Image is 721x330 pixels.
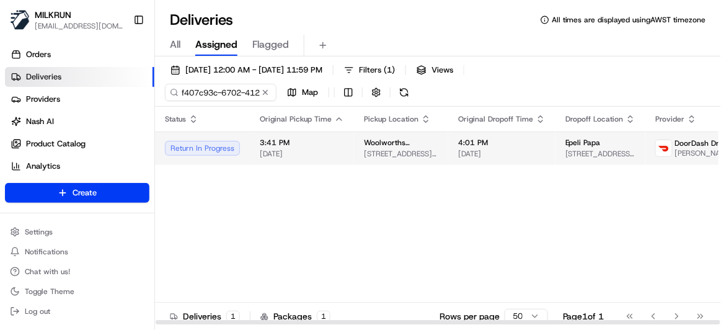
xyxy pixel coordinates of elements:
button: Chat with us! [5,263,149,280]
div: 1 [317,311,330,322]
span: Views [431,65,453,76]
div: 1 [226,311,240,322]
span: Nash AI [26,116,54,127]
span: Settings [25,227,53,237]
span: 4:01 PM [458,138,546,148]
span: Toggle Theme [25,287,74,297]
span: [STREET_ADDRESS][PERSON_NAME] [364,149,438,159]
div: Page 1 of 1 [563,310,604,323]
span: Filters [359,65,395,76]
span: [DATE] [458,149,546,159]
button: Create [5,183,149,203]
span: Providers [26,94,60,105]
div: Deliveries [170,310,240,323]
a: Nash AI [5,112,154,132]
span: Status [165,114,186,124]
span: Original Dropoff Time [458,114,533,124]
button: Settings [5,223,149,241]
button: Log out [5,303,149,320]
span: All [170,37,180,52]
span: [DATE] 12:00 AM - [DATE] 11:59 PM [185,65,322,76]
img: doordash_logo_v2.png [656,140,672,156]
a: Product Catalog [5,134,154,154]
span: Assigned [195,37,237,52]
span: Original Pickup Time [260,114,332,124]
h1: Deliveries [170,10,233,30]
button: Notifications [5,243,149,261]
span: ( 1 ) [384,65,395,76]
span: Epeli Papa [565,138,601,148]
span: Provider [655,114,684,124]
a: Orders [5,45,154,65]
button: Views [411,61,459,79]
span: Create [73,187,97,198]
button: Map [281,84,324,101]
a: Analytics [5,156,154,176]
button: [DATE] 12:00 AM - [DATE] 11:59 PM [165,61,328,79]
span: All times are displayed using AWST timezone [552,15,706,25]
button: MILKRUNMILKRUN[EMAIL_ADDRESS][DOMAIN_NAME] [5,5,128,35]
button: MILKRUN [35,9,71,21]
span: Orders [26,49,51,60]
span: Chat with us! [25,267,70,277]
p: Rows per page [440,310,500,323]
span: [DATE] [260,149,344,159]
span: Deliveries [26,71,61,82]
button: Toggle Theme [5,283,149,300]
button: Refresh [396,84,413,101]
span: Dropoff Location [565,114,623,124]
span: Map [302,87,318,98]
span: [STREET_ADDRESS][PERSON_NAME] [565,149,635,159]
a: Deliveries [5,67,154,87]
span: Notifications [25,247,68,257]
button: [EMAIL_ADDRESS][DOMAIN_NAME] [35,21,123,31]
span: Pickup Location [364,114,418,124]
img: MILKRUN [10,10,30,30]
span: Log out [25,306,50,316]
a: Providers [5,89,154,109]
span: Product Catalog [26,138,86,149]
input: Type to search [165,84,276,101]
span: Analytics [26,161,60,172]
div: Packages [260,310,330,323]
span: Woolworths Supermarket [GEOGRAPHIC_DATA] - [GEOGRAPHIC_DATA] [364,138,438,148]
button: Filters(1) [338,61,400,79]
span: Flagged [252,37,289,52]
span: 3:41 PM [260,138,344,148]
